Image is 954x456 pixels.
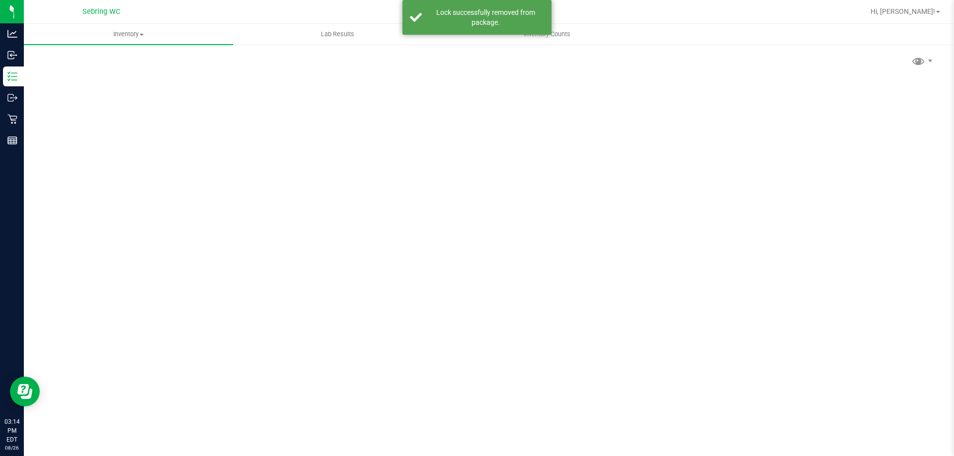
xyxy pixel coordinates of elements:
[24,30,233,39] span: Inventory
[4,417,19,444] p: 03:14 PM EDT
[7,93,17,103] inline-svg: Outbound
[233,24,442,45] a: Lab Results
[871,7,935,15] span: Hi, [PERSON_NAME]!
[24,24,233,45] a: Inventory
[7,135,17,145] inline-svg: Reports
[308,30,368,39] span: Lab Results
[7,29,17,39] inline-svg: Analytics
[82,7,120,16] span: Sebring WC
[7,114,17,124] inline-svg: Retail
[7,71,17,81] inline-svg: Inventory
[7,50,17,60] inline-svg: Inbound
[427,7,544,27] div: Lock successfully removed from package.
[10,377,40,406] iframe: Resource center
[4,444,19,452] p: 08/26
